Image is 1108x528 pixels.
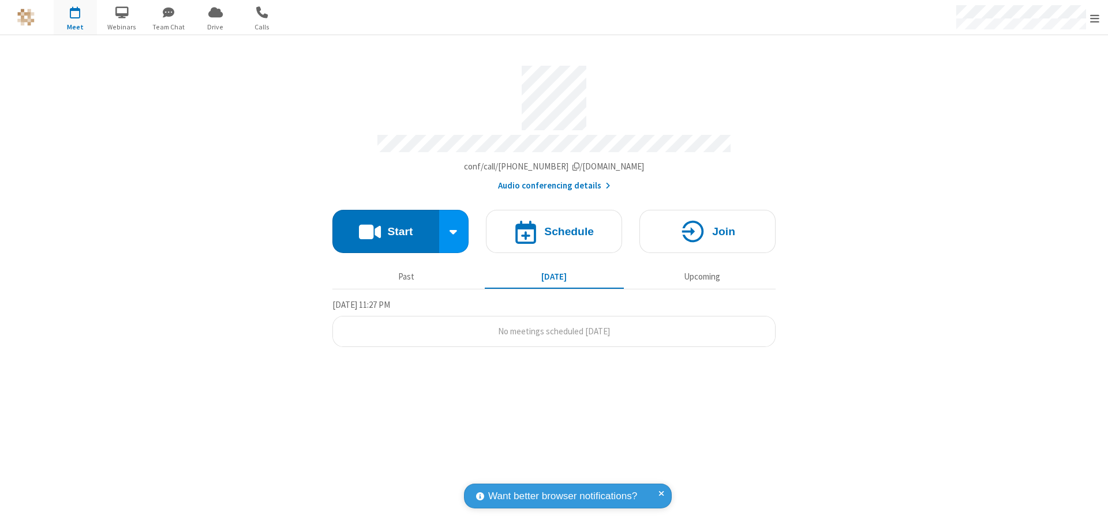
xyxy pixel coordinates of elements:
[464,161,645,172] span: Copy my meeting room link
[54,22,97,32] span: Meet
[332,298,776,348] section: Today's Meetings
[498,179,611,193] button: Audio conferencing details
[194,22,237,32] span: Drive
[712,226,735,237] h4: Join
[332,299,390,310] span: [DATE] 11:27 PM
[337,266,476,288] button: Past
[639,210,776,253] button: Join
[332,210,439,253] button: Start
[241,22,284,32] span: Calls
[498,326,610,337] span: No meetings scheduled [DATE]
[486,210,622,253] button: Schedule
[17,9,35,26] img: QA Selenium DO NOT DELETE OR CHANGE
[464,160,645,174] button: Copy my meeting room linkCopy my meeting room link
[485,266,624,288] button: [DATE]
[439,210,469,253] div: Start conference options
[544,226,594,237] h4: Schedule
[147,22,190,32] span: Team Chat
[100,22,144,32] span: Webinars
[488,489,637,504] span: Want better browser notifications?
[632,266,772,288] button: Upcoming
[332,57,776,193] section: Account details
[387,226,413,237] h4: Start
